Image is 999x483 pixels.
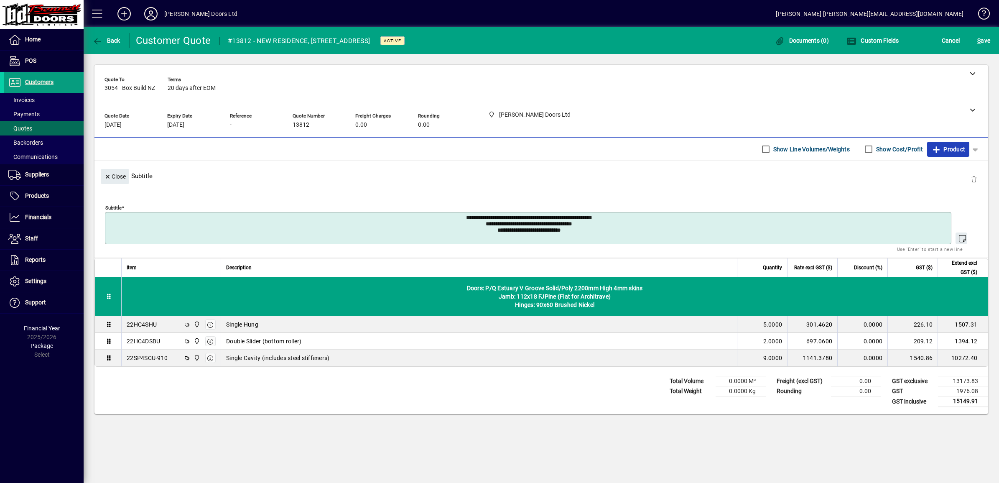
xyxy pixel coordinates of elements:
td: 10272.40 [938,350,988,366]
span: Back [92,37,120,44]
span: Custom Fields [846,37,899,44]
span: Invoices [8,97,35,103]
td: 1394.12 [938,333,988,350]
app-page-header-button: Delete [964,175,984,183]
span: Communications [8,153,58,160]
div: Customer Quote [136,34,211,47]
div: 22HC4DSBU [127,337,160,345]
td: 226.10 [887,316,938,333]
td: Rounding [772,386,831,396]
span: Close [104,170,126,184]
span: Bennett Doors Ltd [191,320,201,329]
td: 1540.86 [887,350,938,366]
span: Active [384,38,401,43]
button: Add [111,6,138,21]
td: 209.12 [887,333,938,350]
span: Financials [25,214,51,220]
span: Products [25,192,49,199]
span: Quotes [8,125,32,132]
a: Backorders [4,135,84,150]
td: 0.00 [831,376,881,386]
td: Freight (excl GST) [772,376,831,386]
a: Reports [4,250,84,271]
span: 0.00 [355,122,367,128]
button: Product [927,142,969,157]
div: [PERSON_NAME] [PERSON_NAME][EMAIL_ADDRESS][DOMAIN_NAME] [776,7,963,20]
span: Product [931,143,965,156]
span: ave [977,34,990,47]
span: 0.00 [418,122,430,128]
a: Knowledge Base [972,2,989,29]
td: 0.00 [831,386,881,396]
span: 2.0000 [763,337,782,345]
app-page-header-button: Back [84,33,130,48]
a: Financials [4,207,84,228]
span: Home [25,36,41,43]
div: Doors: P/Q Estuary V Groove Solid/Poly 2200mm High 4mm skins Jamb: 112x18 FJPine (Flat for Archit... [122,277,988,316]
td: 0.0000 [837,333,887,350]
td: 0.0000 Kg [716,386,766,396]
span: Backorders [8,139,43,146]
div: 697.0600 [793,337,832,345]
label: Show Cost/Profit [874,145,923,153]
span: Payments [8,111,40,118]
span: Single Hung [226,320,258,329]
td: 15149.91 [938,396,988,407]
td: 13173.83 [938,376,988,386]
a: Settings [4,271,84,292]
button: Save [975,33,992,48]
div: 22HC4SHU [127,320,157,329]
span: Package [31,342,53,349]
mat-label: Subtitle [105,205,122,211]
span: Double Slider (bottom roller) [226,337,301,345]
span: POS [25,57,36,64]
span: Single Cavity (includes steel stiffeners) [226,354,329,362]
button: Documents (0) [772,33,831,48]
a: Quotes [4,121,84,135]
td: 1507.31 [938,316,988,333]
span: - [230,122,232,128]
span: Quantity [763,263,782,272]
span: Suppliers [25,171,49,178]
mat-hint: Use 'Enter' to start a new line [897,244,963,254]
div: #13812 - NEW RESIDENCE, [STREET_ADDRESS] [228,34,370,48]
td: GST inclusive [888,396,938,407]
span: Item [127,263,137,272]
app-page-header-button: Close [99,172,131,180]
span: 5.0000 [763,320,782,329]
td: GST [888,386,938,396]
span: 13812 [293,122,309,128]
td: GST exclusive [888,376,938,386]
span: Reports [25,256,46,263]
a: Staff [4,228,84,249]
div: 22SP4SCU-910 [127,354,168,362]
span: Staff [25,235,38,242]
button: Cancel [940,33,962,48]
div: 1141.3780 [793,354,832,362]
div: 301.4620 [793,320,832,329]
span: Financial Year [24,325,60,332]
span: Support [25,299,46,306]
span: Documents (0) [775,37,829,44]
td: 0.0000 [837,350,887,366]
a: Suppliers [4,164,84,185]
span: Settings [25,278,46,284]
span: Customers [25,79,54,85]
button: Delete [964,169,984,189]
button: Profile [138,6,164,21]
a: POS [4,51,84,72]
a: Invoices [4,93,84,107]
span: [DATE] [104,122,122,128]
span: GST ($) [916,263,933,272]
span: Extend excl GST ($) [943,258,977,277]
button: Custom Fields [844,33,901,48]
span: Bennett Doors Ltd [191,337,201,346]
div: Subtitle [94,161,988,191]
td: 0.0000 [837,316,887,333]
span: Description [226,263,252,272]
span: 20 days after EOM [168,85,216,92]
span: Cancel [942,34,960,47]
span: 3054 - Box Build NZ [104,85,155,92]
div: [PERSON_NAME] Doors Ltd [164,7,237,20]
button: Back [90,33,122,48]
